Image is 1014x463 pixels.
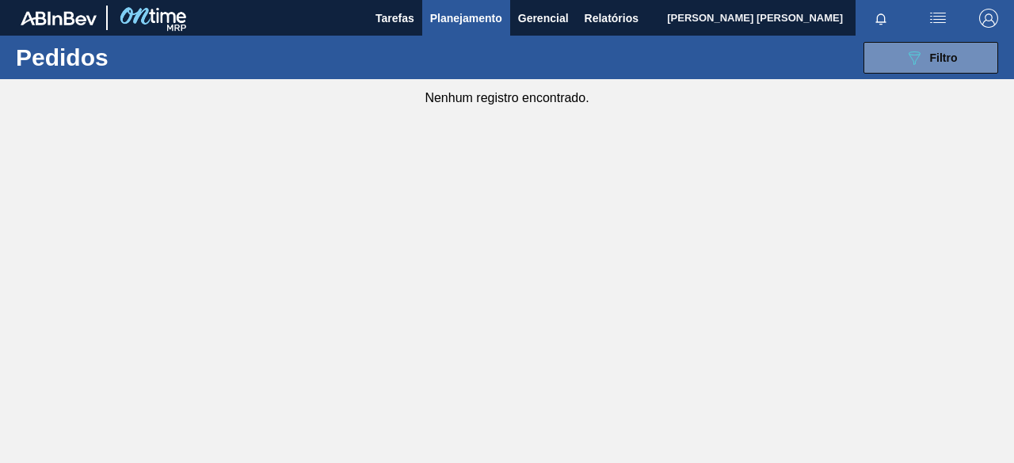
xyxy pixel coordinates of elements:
span: Relatórios [585,9,639,28]
span: Tarefas [375,9,414,28]
button: Filtro [863,42,998,74]
img: userActions [928,9,947,28]
button: Notificações [856,7,906,29]
span: Gerencial [518,9,569,28]
span: Planejamento [430,9,502,28]
img: TNhmsLtSVTkK8tSr43FrP2fwEKptu5GPRR3wAAAABJRU5ErkJggg== [21,11,97,25]
span: Filtro [930,51,958,64]
img: Logout [979,9,998,28]
h1: Pedidos [16,48,234,66]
